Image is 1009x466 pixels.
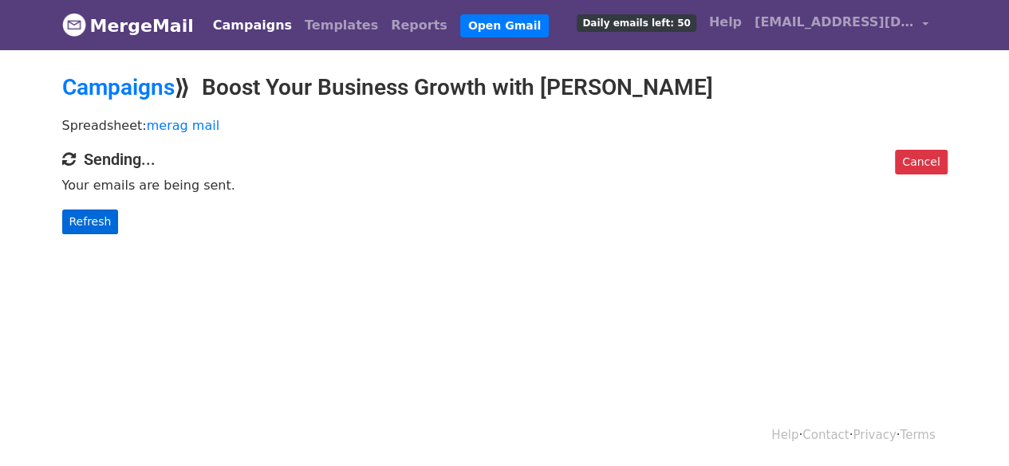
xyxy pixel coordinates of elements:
a: Help [771,428,798,442]
a: MergeMail [62,9,194,42]
a: Contact [802,428,849,442]
a: Campaigns [207,10,298,41]
a: Daily emails left: 50 [570,6,702,38]
p: Spreadsheet: [62,117,948,134]
span: [EMAIL_ADDRESS][DOMAIN_NAME] [755,13,914,32]
p: Your emails are being sent. [62,177,948,194]
a: Cancel [895,150,947,174]
a: merag mail [147,118,219,133]
h2: ⟫ Boost Your Business Growth with [PERSON_NAME] [62,74,948,101]
a: Help [703,6,748,38]
a: [EMAIL_ADDRESS][DOMAIN_NAME] [748,6,935,44]
a: Privacy [853,428,896,442]
a: Templates [298,10,384,41]
a: Terms [900,428,935,442]
a: Refresh [62,210,119,234]
span: Daily emails left: 50 [577,14,696,32]
img: MergeMail logo [62,13,86,37]
iframe: Chat Widget [929,390,1009,466]
h4: Sending... [62,150,948,169]
a: Campaigns [62,74,175,100]
a: Open Gmail [460,14,549,37]
a: Reports [384,10,454,41]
